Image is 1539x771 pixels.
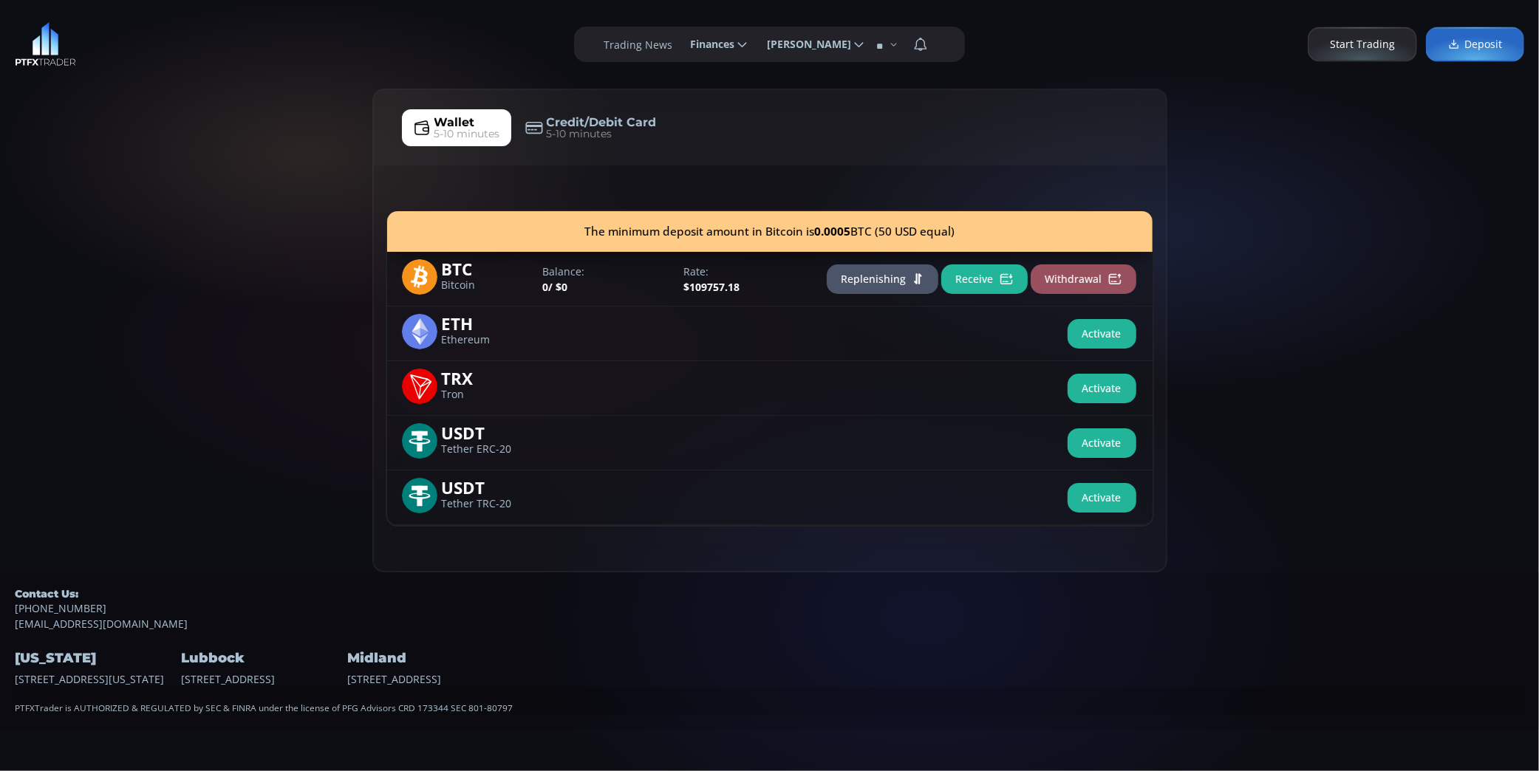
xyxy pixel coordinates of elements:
a: Deposit [1426,27,1524,62]
div: [STREET_ADDRESS][US_STATE] [15,631,177,686]
span: Start Trading [1330,37,1395,52]
a: Start Trading [1308,27,1417,62]
span: Bitcoin [442,281,532,290]
button: Activate [1068,428,1136,458]
h5: Contact Us: [15,587,1524,600]
div: $109757.18 [677,264,818,295]
span: Tether TRC-20 [442,499,532,509]
span: [PERSON_NAME] [757,30,851,59]
span: USDT [442,478,532,495]
h4: Lubbock [181,646,344,671]
div: [EMAIL_ADDRESS][DOMAIN_NAME] [15,587,1524,631]
label: Balance: [543,264,669,279]
span: Ethereum [442,335,532,345]
span: Wallet [434,114,475,131]
a: [PHONE_NUMBER] [15,600,1524,616]
div: PTFXTrader is AUTHORIZED & REGULATED by SEC & FINRA under the license of PFG Advisors CRD 173344 ... [15,687,1524,715]
button: Receive [941,264,1028,294]
label: Rate: [684,264,811,279]
a: Wallet5-10 minutes [402,109,511,146]
button: Replenishing [827,264,938,294]
div: 0 [536,264,677,295]
div: The minimum deposit amount in Bitcoin is BTC (50 USD equal) [387,211,1153,252]
h4: [US_STATE] [15,646,177,671]
span: 5-10 minutes [434,126,500,142]
div: [STREET_ADDRESS] [347,631,510,686]
span: Tether ERC-20 [442,445,532,454]
button: Activate [1068,319,1136,349]
span: Tron [442,390,532,400]
span: 5-10 minutes [547,126,612,142]
span: TRX [442,369,532,385]
button: Activate [1068,483,1136,513]
h4: Midland [347,646,510,671]
img: LOGO [15,22,76,66]
span: ETH [442,314,532,331]
b: 0.0005 [814,224,850,239]
span: BTC [442,259,532,276]
span: Finances [680,30,734,59]
button: Activate [1068,374,1136,403]
span: Deposit [1448,37,1502,52]
span: / $0 [549,280,568,294]
div: [STREET_ADDRESS] [181,631,344,686]
span: USDT [442,423,532,440]
button: Withdrawal [1031,264,1136,294]
span: Credit/Debit Card [547,114,657,131]
label: Trading News [604,37,672,52]
a: Credit/Debit Card5-10 minutes [514,109,668,146]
